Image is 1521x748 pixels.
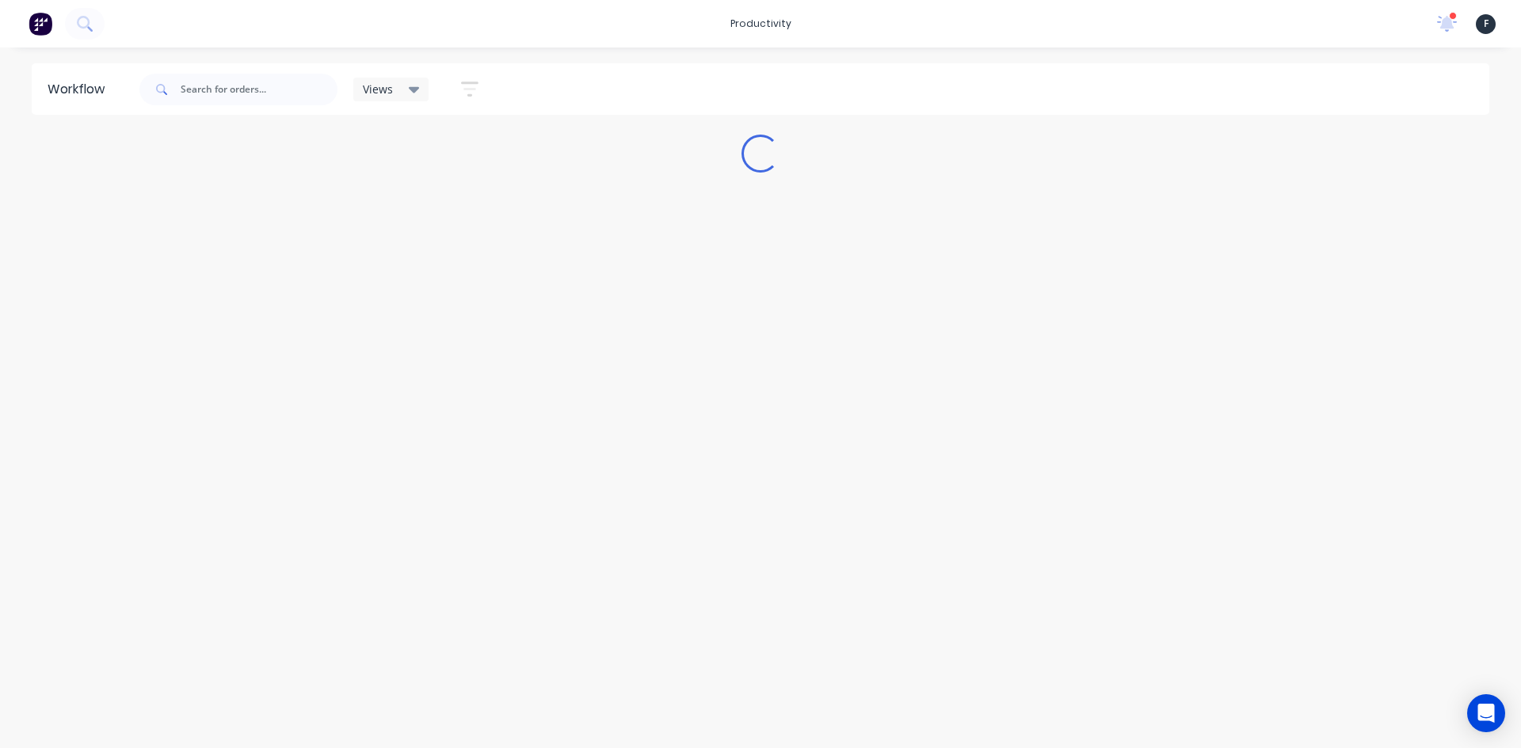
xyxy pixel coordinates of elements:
[48,80,112,99] div: Workflow
[1484,17,1489,31] span: F
[29,12,52,36] img: Factory
[181,74,337,105] input: Search for orders...
[722,12,799,36] div: productivity
[363,81,393,97] span: Views
[1467,694,1505,732] div: Open Intercom Messenger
